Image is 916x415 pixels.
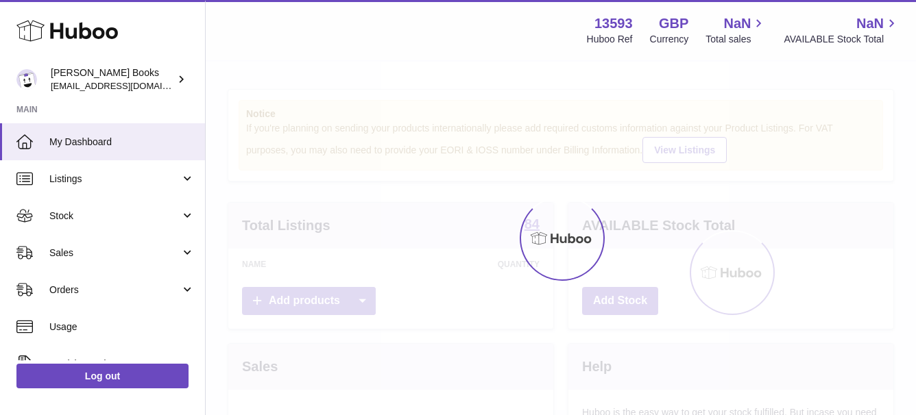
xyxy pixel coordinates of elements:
span: Usage [49,320,195,334]
div: Huboo Ref [587,33,633,46]
a: NaN Total sales [706,14,767,46]
span: AVAILABLE Stock Total [784,33,900,46]
span: Sales [49,247,180,260]
strong: 13593 [594,14,633,33]
span: NaN [723,14,751,33]
span: Listings [49,173,180,186]
span: NaN [856,14,884,33]
div: [PERSON_NAME] Books [51,66,174,92]
img: info@troybooks.co.uk [16,69,37,90]
div: Currency [650,33,689,46]
span: Invoicing and Payments [49,357,180,370]
a: Log out [16,364,189,388]
span: Total sales [706,33,767,46]
span: [EMAIL_ADDRESS][DOMAIN_NAME] [51,80,202,91]
span: Orders [49,284,180,297]
span: Stock [49,210,180,223]
span: My Dashboard [49,136,195,149]
a: NaN AVAILABLE Stock Total [784,14,900,46]
strong: GBP [659,14,688,33]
